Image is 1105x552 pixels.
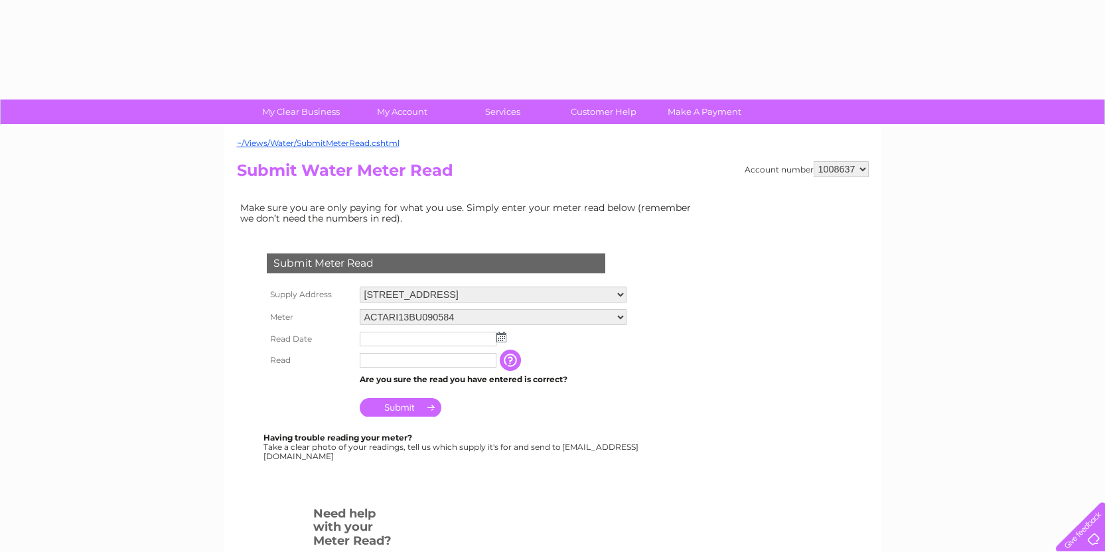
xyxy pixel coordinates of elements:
[263,306,356,328] th: Meter
[347,100,457,124] a: My Account
[356,371,630,388] td: Are you sure the read you have entered is correct?
[263,433,412,443] b: Having trouble reading your meter?
[549,100,658,124] a: Customer Help
[237,161,869,186] h2: Submit Water Meter Read
[448,100,557,124] a: Services
[237,199,701,227] td: Make sure you are only paying for what you use. Simply enter your meter read below (remember we d...
[263,328,356,350] th: Read Date
[360,398,441,417] input: Submit
[263,283,356,306] th: Supply Address
[496,332,506,342] img: ...
[745,161,869,177] div: Account number
[500,350,524,371] input: Information
[246,100,356,124] a: My Clear Business
[237,138,400,148] a: ~/Views/Water/SubmitMeterRead.cshtml
[267,253,605,273] div: Submit Meter Read
[263,433,640,460] div: Take a clear photo of your readings, tell us which supply it's for and send to [EMAIL_ADDRESS][DO...
[650,100,759,124] a: Make A Payment
[263,350,356,371] th: Read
